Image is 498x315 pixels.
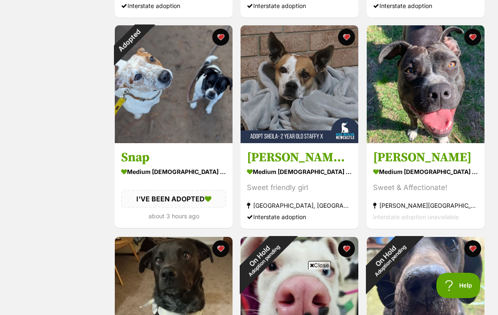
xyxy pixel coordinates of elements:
[464,29,481,46] button: favourite
[373,244,407,277] span: Adoption pending
[115,143,233,228] a: Snap medium [DEMOGRAPHIC_DATA] Dog I'VE BEEN ADOPTED about 3 hours ago favourite
[248,244,281,277] span: Adoption pending
[367,25,484,143] img: Fiona
[212,240,229,257] button: favourite
[247,149,352,166] h3: [PERSON_NAME] - [DEMOGRAPHIC_DATA] Staffy X
[115,137,233,145] a: Adopted
[103,14,155,66] div: Adopted
[373,200,478,211] div: [PERSON_NAME][GEOGRAPHIC_DATA]
[373,213,459,220] span: Interstate adoption unavailable
[121,190,226,208] div: I'VE BEEN ADOPTED
[44,273,454,311] iframe: Advertisement
[121,149,226,166] h3: Snap
[338,240,355,257] button: favourite
[247,166,352,178] div: medium [DEMOGRAPHIC_DATA] Dog
[241,143,358,229] a: [PERSON_NAME] - [DEMOGRAPHIC_DATA] Staffy X medium [DEMOGRAPHIC_DATA] Dog Sweet friendly girl [GE...
[121,211,226,222] div: about 3 hours ago
[247,182,352,193] div: Sweet friendly girl
[351,221,425,295] div: On Hold
[308,261,331,269] span: Close
[338,29,355,46] button: favourite
[436,273,481,298] iframe: Help Scout Beacon - Open
[464,240,481,257] button: favourite
[241,25,358,143] img: Sheila - 2 Year Old Staffy X
[247,211,352,223] div: Interstate adoption
[373,182,478,193] div: Sweet & Affectionate!
[373,149,478,166] h3: [PERSON_NAME]
[367,143,484,229] a: [PERSON_NAME] medium [DEMOGRAPHIC_DATA] Dog Sweet & Affectionate! [PERSON_NAME][GEOGRAPHIC_DATA] ...
[121,166,226,178] div: medium [DEMOGRAPHIC_DATA] Dog
[115,25,233,143] img: Snap
[212,29,229,46] button: favourite
[373,166,478,178] div: medium [DEMOGRAPHIC_DATA] Dog
[247,200,352,211] div: [GEOGRAPHIC_DATA], [GEOGRAPHIC_DATA]
[225,221,299,295] div: On Hold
